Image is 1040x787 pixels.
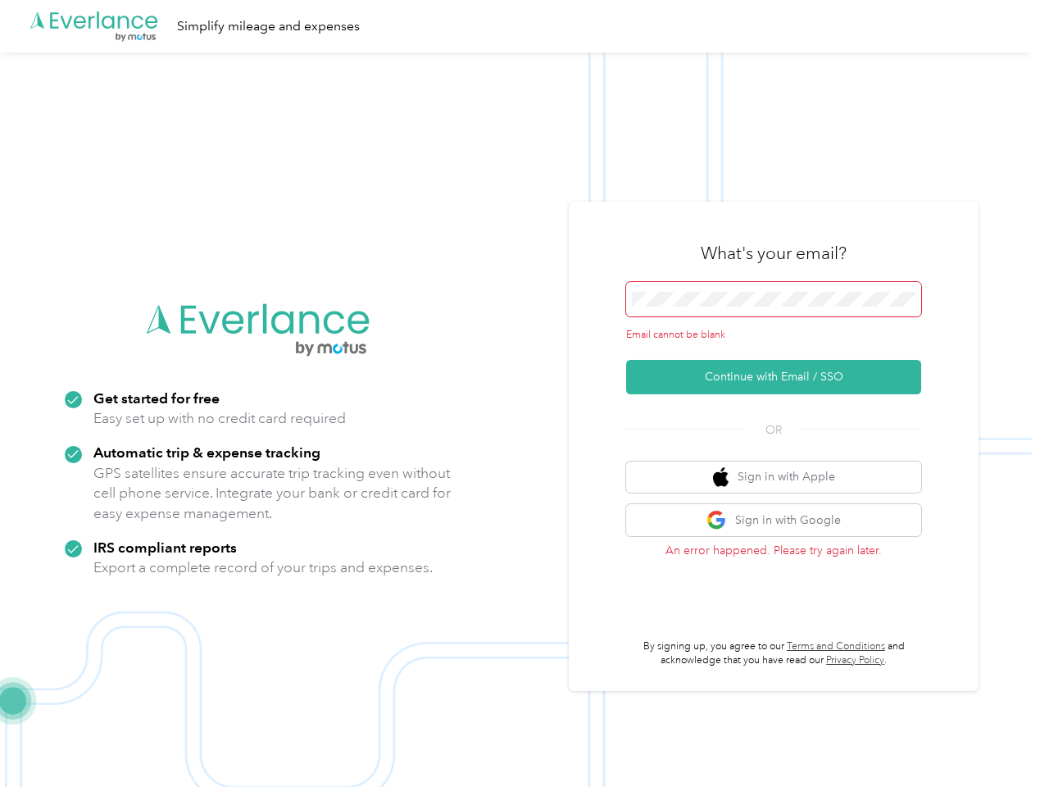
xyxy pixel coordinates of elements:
[626,542,921,559] p: An error happened. Please try again later.
[701,242,847,265] h3: What's your email?
[626,639,921,668] p: By signing up, you agree to our and acknowledge that you have read our .
[93,463,452,524] p: GPS satellites ensure accurate trip tracking even without cell phone service. Integrate your bank...
[745,421,802,439] span: OR
[93,539,237,556] strong: IRS compliant reports
[626,328,921,343] div: Email cannot be blank
[826,654,884,666] a: Privacy Policy
[706,510,727,530] img: google logo
[93,408,346,429] p: Easy set up with no credit card required
[713,467,729,488] img: apple logo
[626,462,921,494] button: apple logoSign in with Apple
[626,360,921,394] button: Continue with Email / SSO
[93,557,433,578] p: Export a complete record of your trips and expenses.
[93,444,320,461] strong: Automatic trip & expense tracking
[177,16,360,37] div: Simplify mileage and expenses
[93,389,220,407] strong: Get started for free
[787,640,885,653] a: Terms and Conditions
[626,504,921,536] button: google logoSign in with Google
